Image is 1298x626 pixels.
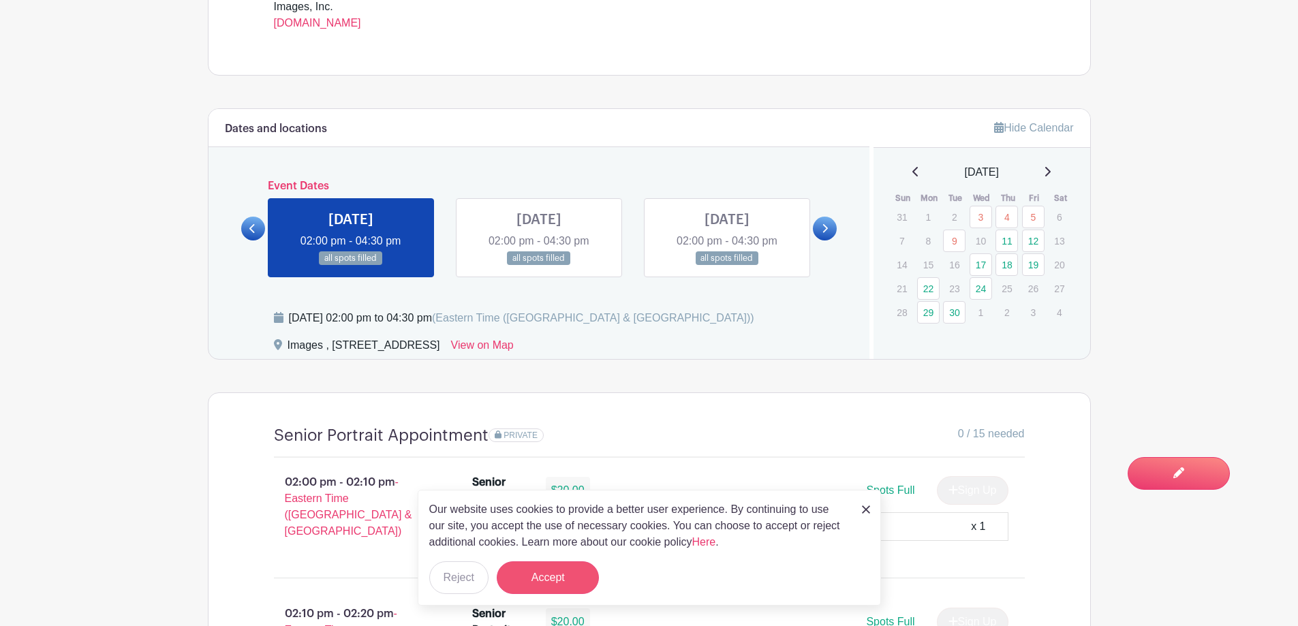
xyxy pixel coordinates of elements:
button: Accept [497,561,599,594]
th: Sat [1047,191,1074,205]
p: 4 [1048,302,1070,323]
p: 13 [1048,230,1070,251]
p: Our website uses cookies to provide a better user experience. By continuing to use our site, you ... [429,501,848,550]
a: 9 [943,230,965,252]
a: 4 [995,206,1018,228]
p: 21 [891,278,913,299]
a: 5 [1022,206,1045,228]
p: 14 [891,254,913,275]
a: 3 [970,206,992,228]
p: 31 [891,206,913,228]
div: x 1 [971,518,985,535]
p: 16 [943,254,965,275]
p: 15 [917,254,940,275]
span: Spots Full [866,484,914,496]
span: 0 / 15 needed [958,426,1025,442]
a: [DOMAIN_NAME] [274,17,361,29]
th: Fri [1021,191,1048,205]
a: Here [692,536,716,548]
a: 18 [995,253,1018,276]
th: Thu [995,191,1021,205]
p: 6 [1048,206,1070,228]
a: 22 [917,277,940,300]
p: 2 [995,302,1018,323]
div: Images , [STREET_ADDRESS] [288,337,440,359]
button: Reject [429,561,489,594]
h6: Event Dates [265,180,814,193]
span: (Eastern Time ([GEOGRAPHIC_DATA] & [GEOGRAPHIC_DATA])) [432,312,754,324]
th: Tue [942,191,969,205]
p: 26 [1022,278,1045,299]
p: 1 [970,302,992,323]
h4: Senior Portrait Appointment [274,426,489,445]
p: 7 [891,230,913,251]
img: close_button-5f87c8562297e5c2d7936805f587ecaba9071eb48480494691a3f1689db116b3.svg [862,505,870,514]
p: 1 [917,206,940,228]
span: - Eastern Time ([GEOGRAPHIC_DATA] & [GEOGRAPHIC_DATA]) [285,476,412,537]
a: 12 [1022,230,1045,252]
div: [DATE] 02:00 pm to 04:30 pm [289,310,754,326]
p: 20 [1048,254,1070,275]
p: 3 [1022,302,1045,323]
a: 24 [970,277,992,300]
a: 17 [970,253,992,276]
p: 27 [1048,278,1070,299]
p: 10 [970,230,992,251]
h6: Dates and locations [225,123,327,136]
th: Mon [916,191,943,205]
div: $20.00 [546,477,590,504]
a: View on Map [451,337,514,359]
a: 30 [943,301,965,324]
p: 23 [943,278,965,299]
span: [DATE] [965,164,999,181]
a: Hide Calendar [994,122,1073,134]
p: 28 [891,302,913,323]
span: PRIVATE [504,431,538,440]
th: Sun [890,191,916,205]
a: 29 [917,301,940,324]
p: 25 [995,278,1018,299]
a: 19 [1022,253,1045,276]
a: 11 [995,230,1018,252]
p: 02:00 pm - 02:10 pm [252,469,451,545]
p: 2 [943,206,965,228]
div: Senior Portrait [472,474,529,507]
th: Wed [969,191,995,205]
p: 8 [917,230,940,251]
